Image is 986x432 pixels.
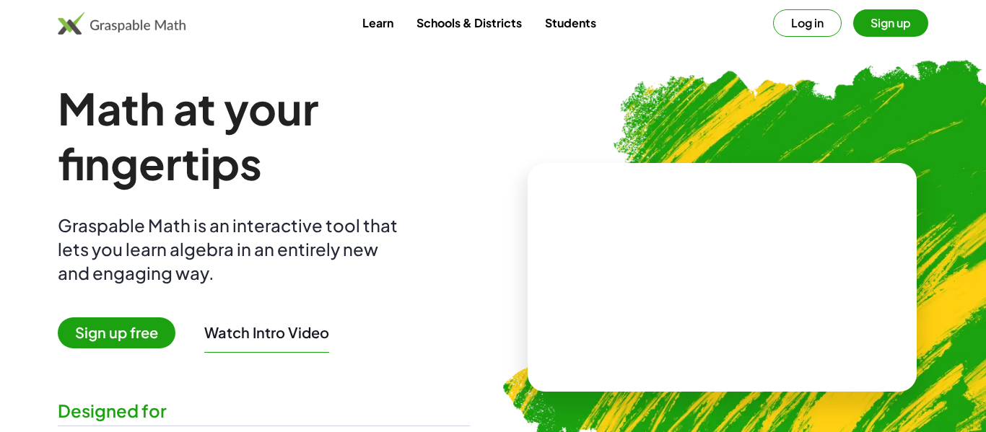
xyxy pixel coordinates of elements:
a: Learn [351,9,405,36]
span: Sign up free [58,317,175,348]
button: Sign up [853,9,928,37]
div: Designed for [58,399,470,423]
a: Schools & Districts [405,9,533,36]
div: Graspable Math is an interactive tool that lets you learn algebra in an entirely new and engaging... [58,213,404,285]
h1: Math at your fingertips [58,81,470,190]
video: What is this? This is dynamic math notation. Dynamic math notation plays a central role in how Gr... [614,224,831,332]
button: Watch Intro Video [204,323,329,342]
button: Log in [773,9,842,37]
a: Students [533,9,608,36]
